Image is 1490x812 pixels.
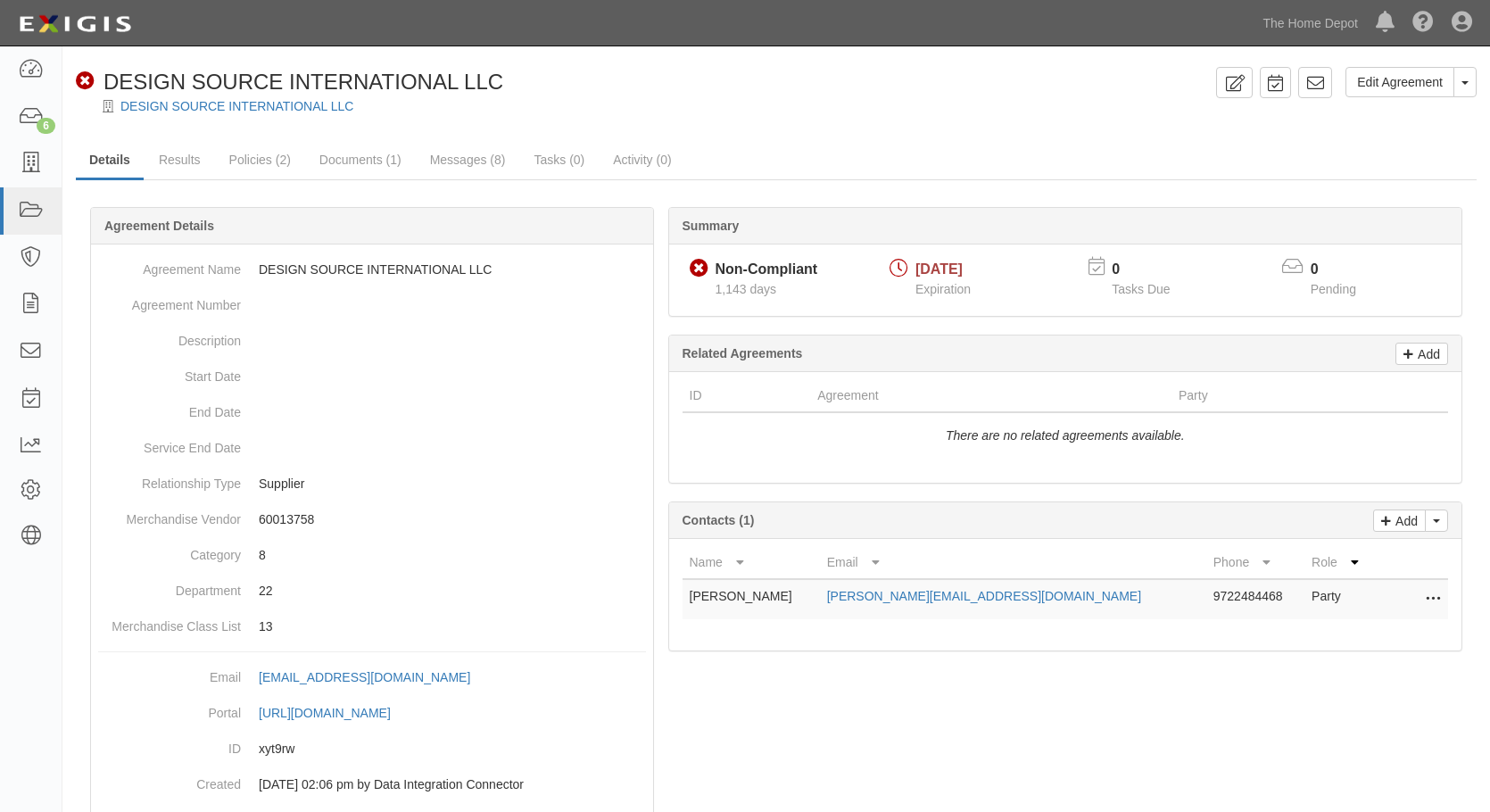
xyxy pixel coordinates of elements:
dd: DESIGN SOURCE INTERNATIONAL LLC [98,252,646,287]
b: Summary [683,219,740,233]
a: Messages (8) [417,142,519,178]
a: Results [145,142,214,178]
a: Tasks (0) [520,142,598,178]
span: [DATE] [915,261,963,277]
div: [EMAIL_ADDRESS][DOMAIN_NAME] [259,668,470,686]
dt: Service End Date [98,430,241,457]
div: 6 [37,118,55,134]
span: Tasks Due [1112,282,1170,296]
i: There are no related agreements available. [946,428,1185,443]
a: [PERSON_NAME][EMAIL_ADDRESS][DOMAIN_NAME] [827,589,1141,603]
a: [EMAIL_ADDRESS][DOMAIN_NAME] [259,670,490,684]
dt: Merchandise Class List [98,609,241,635]
th: Phone [1206,546,1304,579]
p: 13 [259,617,646,635]
dt: Created [98,766,241,793]
th: Name [683,546,820,579]
td: Party [1304,579,1377,619]
b: Agreement Details [104,219,214,233]
a: Edit Agreement [1345,67,1454,97]
a: Policies (2) [216,142,304,178]
dd: [DATE] 02:06 pm by Data Integration Connector [98,766,646,802]
dt: Merchandise Vendor [98,501,241,528]
span: Pending [1311,282,1356,296]
i: Non-Compliant [76,72,95,91]
td: 9722484468 [1206,579,1304,619]
p: 22 [259,582,646,600]
dt: End Date [98,394,241,421]
i: Help Center - Complianz [1412,12,1434,34]
dt: Description [98,323,241,350]
span: Expiration [915,282,971,296]
dt: Department [98,573,241,600]
div: DESIGN SOURCE INTERNATIONAL LLC [76,67,503,97]
dt: Agreement Name [98,252,241,278]
th: ID [683,379,811,412]
a: The Home Depot [1254,5,1367,41]
a: Documents (1) [306,142,415,178]
dt: Category [98,537,241,564]
dt: Relationship Type [98,466,241,493]
dt: Start Date [98,359,241,385]
th: Party [1171,379,1379,412]
p: 0 [1311,260,1378,280]
p: 0 [1112,260,1192,280]
b: Contacts (1) [683,513,755,527]
th: Email [820,546,1206,579]
a: Activity (0) [600,142,684,178]
img: logo-5460c22ac91f19d4615b14bd174203de0afe785f0fc80cf4dbbc73dc1793850b.png [13,8,137,40]
a: Details [76,142,144,180]
span: DESIGN SOURCE INTERNATIONAL LLC [103,70,503,94]
th: Agreement [810,379,1171,412]
div: Non-Compliant [716,260,818,280]
dt: ID [98,731,241,758]
dd: Supplier [98,466,646,501]
dt: Email [98,659,241,686]
i: Non-Compliant [690,260,708,278]
p: Add [1391,510,1418,531]
p: Add [1413,344,1440,364]
a: Add [1373,510,1426,532]
p: 8 [259,546,646,564]
dd: xyt9rw [98,731,646,766]
dt: Portal [98,695,241,722]
span: Since 07/27/2022 [716,282,777,296]
a: Add [1395,343,1448,365]
th: Role [1304,546,1377,579]
dt: Agreement Number [98,287,241,314]
td: [PERSON_NAME] [683,579,820,619]
p: 60013758 [259,510,646,528]
a: [URL][DOMAIN_NAME] [259,706,410,720]
a: DESIGN SOURCE INTERNATIONAL LLC [120,99,353,113]
b: Related Agreements [683,346,803,360]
